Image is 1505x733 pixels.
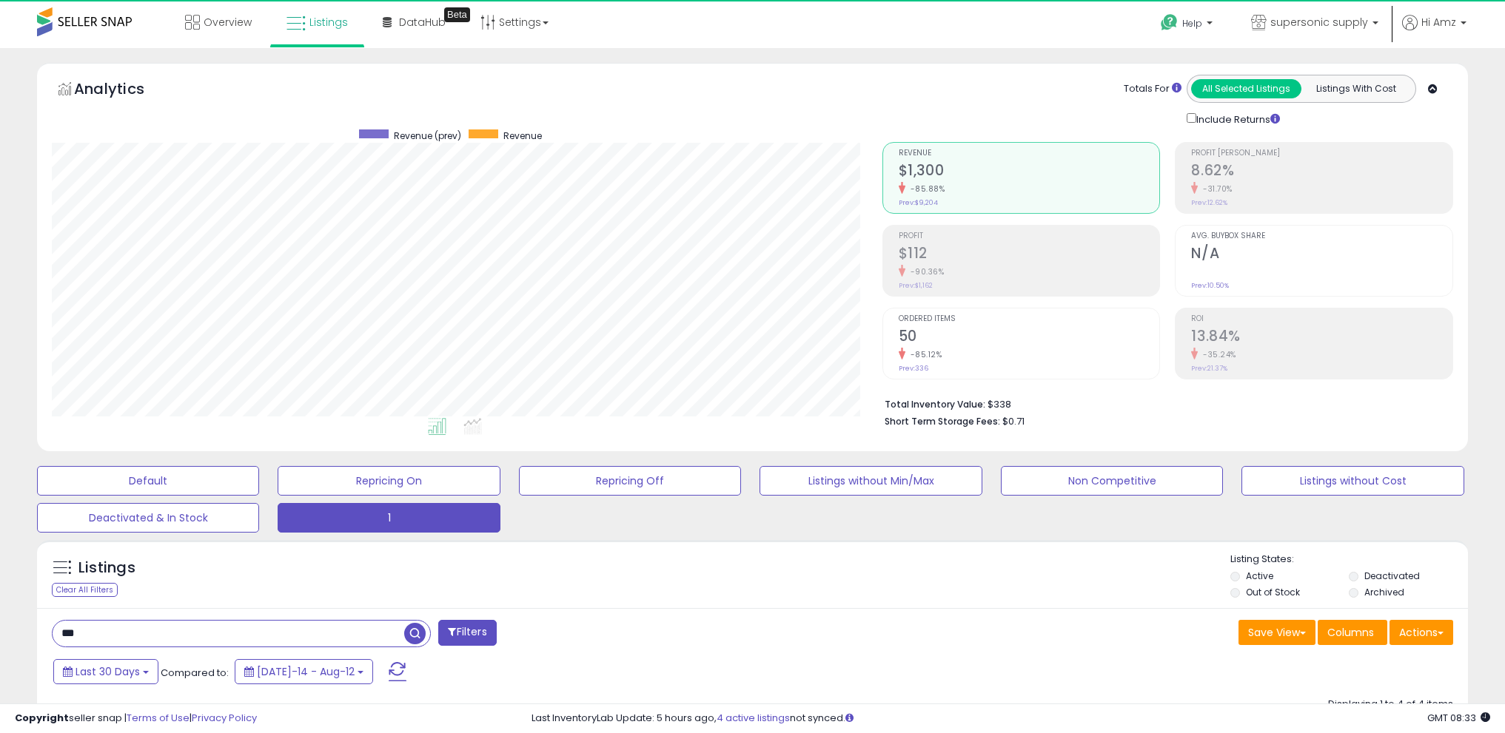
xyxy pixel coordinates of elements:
[37,466,259,496] button: Default
[1238,620,1315,645] button: Save View
[1246,586,1300,598] label: Out of Stock
[899,281,933,290] small: Prev: $1,162
[885,398,985,411] b: Total Inventory Value:
[1402,15,1467,48] a: Hi Amz
[717,711,790,725] a: 4 active listings
[192,711,257,725] a: Privacy Policy
[1182,17,1202,30] span: Help
[899,149,1160,158] span: Revenue
[905,183,945,195] small: -85.88%
[1191,149,1452,158] span: Profit [PERSON_NAME]
[204,15,252,30] span: Overview
[309,15,348,30] span: Listings
[905,266,945,277] small: -90.36%
[278,466,500,496] button: Repricing On
[1176,110,1298,127] div: Include Returns
[1191,364,1227,373] small: Prev: 21.37%
[1318,620,1387,645] button: Columns
[532,712,1490,726] div: Last InventoryLab Update: 5 hours ago, not synced.
[1191,245,1452,265] h2: N/A
[1241,466,1464,496] button: Listings without Cost
[899,245,1160,265] h2: $112
[438,620,496,646] button: Filters
[1191,328,1452,348] h2: 13.84%
[161,666,229,680] span: Compared to:
[1427,711,1490,725] span: 2025-09-14 08:33 GMT
[76,664,140,679] span: Last 30 Days
[1191,198,1227,207] small: Prev: 12.62%
[1421,15,1456,30] span: Hi Amz
[885,415,1000,428] b: Short Term Storage Fees:
[1270,15,1368,30] span: supersonic supply
[899,198,938,207] small: Prev: $9,204
[74,78,173,103] h5: Analytics
[760,466,982,496] button: Listings without Min/Max
[15,711,69,725] strong: Copyright
[37,503,259,533] button: Deactivated & In Stock
[899,364,928,373] small: Prev: 336
[1198,349,1236,360] small: -35.24%
[1149,2,1227,48] a: Help
[899,162,1160,182] h2: $1,300
[1124,82,1181,96] div: Totals For
[1390,620,1453,645] button: Actions
[1364,570,1420,582] label: Deactivated
[1198,183,1233,195] small: -31.70%
[1327,625,1374,640] span: Columns
[235,659,373,684] button: [DATE]-14 - Aug-12
[1246,570,1273,582] label: Active
[1364,586,1404,598] label: Archived
[1191,281,1229,290] small: Prev: 10.50%
[52,583,118,597] div: Clear All Filters
[1230,553,1468,567] p: Listing States:
[885,394,1442,412] li: $338
[1001,466,1223,496] button: Non Competitive
[399,15,446,30] span: DataHub
[1301,79,1411,98] button: Listings With Cost
[394,129,461,142] span: Revenue (prev)
[278,503,500,533] button: 1
[1191,79,1301,98] button: All Selected Listings
[1191,232,1452,240] span: Avg. Buybox Share
[519,466,741,496] button: Repricing Off
[899,328,1160,348] h2: 50
[503,129,542,142] span: Revenue
[15,712,257,726] div: seller snap | |
[905,349,942,360] small: -85.12%
[1191,315,1452,323] span: ROI
[1191,162,1452,182] h2: 8.62%
[78,558,135,578] h5: Listings
[257,664,355,679] span: [DATE]-14 - Aug-12
[53,659,158,684] button: Last 30 Days
[444,7,470,22] div: Tooltip anchor
[1002,414,1025,428] span: $0.71
[1160,13,1179,32] i: Get Help
[899,232,1160,240] span: Profit
[127,711,190,725] a: Terms of Use
[899,315,1160,323] span: Ordered Items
